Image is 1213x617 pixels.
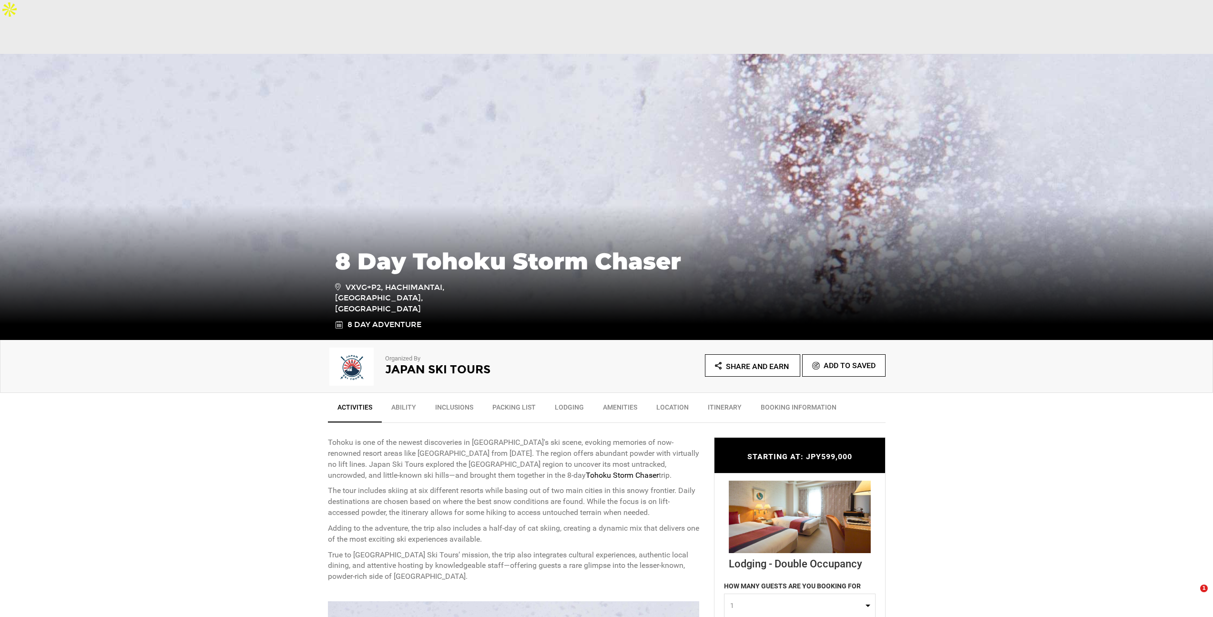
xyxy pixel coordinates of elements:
img: f70ec555913a46bce1748618043a7c2a.png [328,348,376,386]
span: STARTING AT: JPY599,000 [747,452,852,461]
a: Packing List [483,398,545,422]
p: Tohoku is one of the newest discoveries in [GEOGRAPHIC_DATA]'s ski scene, evoking memories of now... [328,437,700,481]
iframe: Intercom live chat [1181,585,1203,607]
p: True to [GEOGRAPHIC_DATA] Ski Tours’ mission, the trip also integrates cultural experiences, auth... [328,550,700,583]
span: 8 Day Adventure [347,319,421,330]
label: HOW MANY GUESTS ARE YOU BOOKING FOR [724,582,861,594]
a: Itinerary [698,398,751,422]
a: Location [647,398,698,422]
h2: Japan Ski Tours [385,363,581,376]
p: The tour includes skiing at six different resorts while basing out of two main cities in this sno... [328,485,700,518]
a: Inclusions [426,398,483,422]
img: b94d3dee0bcc0154e69e3cc0b0b0eff8.jpg [729,481,871,553]
span: 1 [730,601,863,611]
a: Ability [382,398,426,422]
a: Activities [328,398,382,422]
p: Adding to the adventure, the trip also includes a half-day of cat skiing, creating a dynamic mix ... [328,523,700,545]
a: BOOKING INFORMATION [751,398,846,422]
a: Lodging [545,398,593,422]
strong: Tohoku Storm Chaser [586,471,659,480]
span: 1 [1200,585,1208,592]
h1: 8 Day Tohoku Storm Chaser [335,248,878,274]
span: Share and Earn [726,362,789,371]
span: Add To Saved [824,361,876,370]
span: VXVG+P2, Hachimantai, [GEOGRAPHIC_DATA], [GEOGRAPHIC_DATA] [335,281,471,315]
a: Amenities [593,398,647,422]
p: Organized By [385,354,581,363]
div: Lodging - Double Occupancy [729,553,871,571]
